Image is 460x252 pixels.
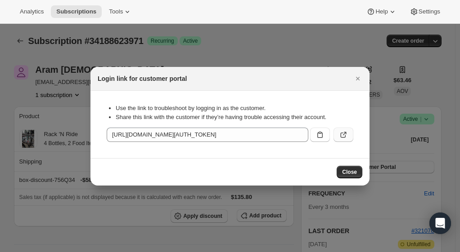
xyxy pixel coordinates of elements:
[14,5,49,18] button: Analytics
[98,74,187,83] h2: Login link for customer portal
[109,8,123,15] span: Tools
[116,113,353,122] li: Share this link with the customer if they’re having trouble accessing their account.
[352,72,364,85] button: Close
[337,166,362,178] button: Close
[20,8,44,15] span: Analytics
[342,168,357,176] span: Close
[375,8,388,15] span: Help
[104,5,137,18] button: Tools
[361,5,402,18] button: Help
[404,5,446,18] button: Settings
[429,212,451,234] div: Open Intercom Messenger
[116,104,353,113] li: Use the link to troubleshoot by logging in as the customer.
[51,5,102,18] button: Subscriptions
[56,8,96,15] span: Subscriptions
[419,8,440,15] span: Settings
